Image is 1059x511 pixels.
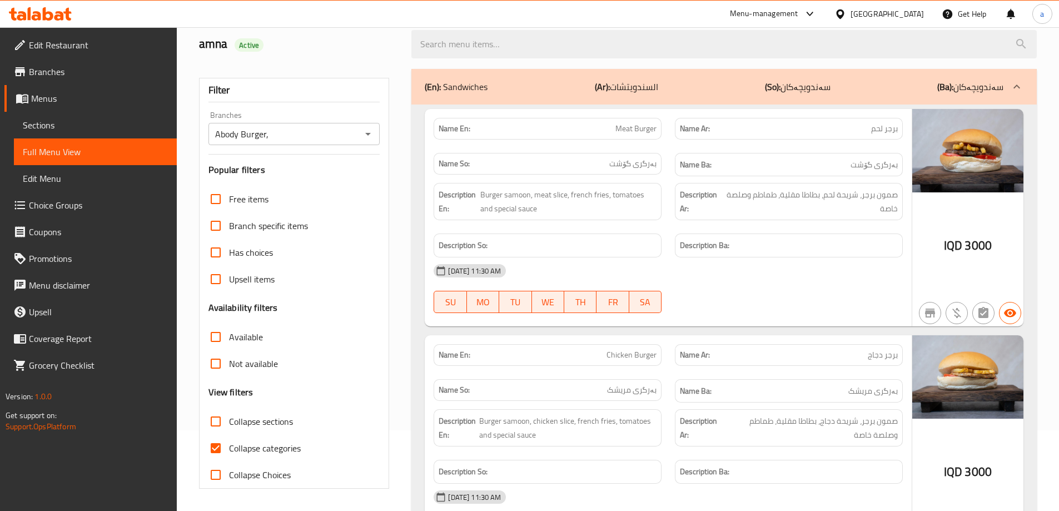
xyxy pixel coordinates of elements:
[851,8,924,20] div: [GEOGRAPHIC_DATA]
[229,330,263,344] span: Available
[912,109,1023,192] img: %D8%A8%D8%B1%D9%83%D8%B1_%D9%84%D8%AD%D9%85638931874304376192.jpg
[199,36,399,52] h2: amna
[680,123,710,135] strong: Name Ar:
[6,419,76,434] a: Support.OpsPlatform
[4,219,177,245] a: Coupons
[229,219,308,232] span: Branch specific items
[444,492,505,503] span: [DATE] 11:30 AM
[23,118,168,132] span: Sections
[680,239,729,252] strong: Description Ba:
[606,349,657,361] span: Chicken Burger
[444,266,505,276] span: [DATE] 11:30 AM
[235,38,263,52] div: Active
[229,357,278,370] span: Not available
[4,299,177,325] a: Upsell
[439,465,488,479] strong: Description So:
[536,294,560,310] span: WE
[609,158,657,170] span: بەرگرى گۆشت
[564,291,596,313] button: TH
[29,65,168,78] span: Branches
[229,192,269,206] span: Free items
[439,188,478,215] strong: Description En:
[208,163,380,176] h3: Popular filters
[937,80,1003,93] p: سەندویچەکان
[4,192,177,219] a: Choice Groups
[730,7,798,21] div: Menu-management
[439,123,470,135] strong: Name En:
[439,239,488,252] strong: Description So:
[229,468,291,482] span: Collapse Choices
[725,188,898,215] span: صمون برجر، شريحة لحم، بطاطا مقلية، طماطم وصلصة خاصة
[6,389,33,404] span: Version:
[680,465,729,479] strong: Description Ba:
[471,294,495,310] span: MO
[439,294,462,310] span: SU
[29,332,168,345] span: Coverage Report
[14,165,177,192] a: Edit Menu
[479,414,657,441] span: Burger samoon, chicken slice, french fries, tomatoes and special sauce
[946,302,968,324] button: Purchased item
[4,85,177,112] a: Menus
[680,384,712,398] strong: Name Ba:
[607,384,657,396] span: بەرگرى مریشک
[467,291,499,313] button: MO
[4,272,177,299] a: Menu disclaimer
[434,291,466,313] button: SU
[765,78,780,95] b: (So):
[439,384,470,396] strong: Name So:
[425,80,488,93] p: Sandwiches
[4,325,177,352] a: Coverage Report
[680,158,712,172] strong: Name Ba:
[29,38,168,52] span: Edit Restaurant
[532,291,564,313] button: WE
[964,235,992,256] span: 3000
[6,408,57,423] span: Get support on:
[601,294,624,310] span: FR
[629,291,662,313] button: SA
[595,80,658,93] p: السندويتشات
[851,158,898,172] span: بەرگرى گۆشت
[999,302,1021,324] button: Available
[29,305,168,319] span: Upsell
[34,389,52,404] span: 1.0.0
[439,158,470,170] strong: Name So:
[964,461,992,483] span: 3000
[29,359,168,372] span: Grocery Checklist
[480,188,657,215] span: Burger samoon, meat slice, french fries, tomatoes and special sauce
[504,294,527,310] span: TU
[235,40,263,51] span: Active
[29,225,168,239] span: Coupons
[29,252,168,265] span: Promotions
[634,294,657,310] span: SA
[680,414,723,441] strong: Description Ar:
[29,199,168,212] span: Choice Groups
[208,78,380,102] div: Filter
[439,414,477,441] strong: Description En:
[919,302,941,324] button: Not branch specific item
[14,112,177,138] a: Sections
[411,69,1037,105] div: (En): Sandwiches(Ar):السندويتشات(So):سەندویچەکان(Ba):سەندویچەکان
[569,294,592,310] span: TH
[725,414,898,441] span: صمون برجر، شريحة دجاج، بطاطا مقلية، طماطم وصلصة خاصة
[360,126,376,142] button: Open
[208,386,253,399] h3: View filters
[4,32,177,58] a: Edit Restaurant
[595,78,610,95] b: (Ar):
[4,58,177,85] a: Branches
[23,172,168,185] span: Edit Menu
[937,78,953,95] b: (Ba):
[229,272,275,286] span: Upsell items
[425,78,441,95] b: (En):
[23,145,168,158] span: Full Menu View
[29,279,168,292] span: Menu disclaimer
[972,302,995,324] button: Not has choices
[411,30,1037,58] input: search
[229,246,273,259] span: Has choices
[229,415,293,428] span: Collapse sections
[868,349,898,361] span: برجر دجاج
[1040,8,1044,20] span: a
[596,291,629,313] button: FR
[4,245,177,272] a: Promotions
[615,123,657,135] span: Meat Burger
[229,441,301,455] span: Collapse categories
